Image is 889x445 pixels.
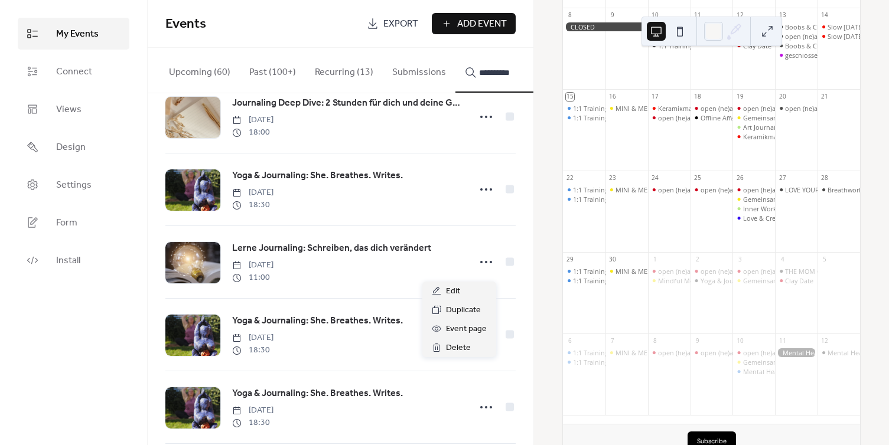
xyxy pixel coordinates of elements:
[658,267,709,276] div: open (he)art café
[232,344,273,356] span: 18:30
[566,337,574,345] div: 6
[56,65,92,79] span: Connect
[240,48,305,91] button: Past (100+)
[566,256,574,264] div: 29
[775,185,818,194] div: LOVE YOURSELF LOUD: DJ Night & Selflove-Art
[732,267,775,276] div: open (he)art café
[743,104,794,113] div: open (he)art café
[820,337,829,345] div: 12
[573,267,796,276] div: 1:1 Training mit [PERSON_NAME] (digital oder 5020 [GEOGRAPHIC_DATA])
[566,174,574,182] div: 22
[56,216,77,230] span: Form
[573,113,796,122] div: 1:1 Training mit [PERSON_NAME] (digital oder 5020 [GEOGRAPHIC_DATA])
[457,17,507,31] span: Add Event
[605,267,648,276] div: MINI & ME: Dein Moment mit Baby
[651,256,659,264] div: 1
[743,214,877,222] div: Love & Create – Malen für dein inneres Kind
[563,348,605,357] div: 1:1 Training mit Caterina (digital oder 5020 Salzburg)
[232,199,273,211] span: 18:30
[573,195,796,204] div: 1:1 Training mit [PERSON_NAME] (digital oder 5020 [GEOGRAPHIC_DATA])
[383,17,418,31] span: Export
[658,348,709,357] div: open (he)art café
[775,104,818,113] div: open (he)art café
[693,174,702,182] div: 25
[743,348,794,357] div: open (he)art café
[732,123,775,132] div: Art Journaling Workshop
[818,185,860,194] div: Breathwork Session und Acryl Painting Workshop
[608,93,617,101] div: 16
[820,93,829,101] div: 21
[818,22,860,31] div: Slow Sunday: Dot Painting & Self Love
[446,303,481,318] span: Duplicate
[232,96,463,110] span: Journaling Deep Dive: 2 Stunden für dich und deine Gedanken
[232,241,431,256] span: Lerne Journaling: Schreiben, das dich verändert
[563,22,691,31] div: CLOSED
[573,276,796,285] div: 1:1 Training mit [PERSON_NAME] (digital oder 5020 [GEOGRAPHIC_DATA])
[608,11,617,19] div: 9
[563,276,605,285] div: 1:1 Training mit Caterina (digital oder 5020 Salzburg)
[56,254,80,268] span: Install
[305,48,383,91] button: Recurring (13)
[616,104,721,113] div: MINI & ME: Dein Moment mit Baby
[648,348,691,357] div: open (he)art café
[18,207,129,238] a: Form
[232,168,403,184] a: Yoga & Journaling: She. Breathes. Writes.
[701,267,752,276] div: open (he)art café
[775,348,818,357] div: Mental Health Gym-Day
[605,104,648,113] div: MINI & ME: Dein Moment mit Baby
[651,174,659,182] div: 24
[432,13,516,34] button: Add Event
[691,348,733,357] div: open (he)art café
[820,174,829,182] div: 28
[693,256,702,264] div: 2
[232,387,403,401] span: Yoga & Journaling: She. Breathes. Writes.
[820,256,829,264] div: 5
[779,174,787,182] div: 27
[232,114,273,126] span: [DATE]
[732,348,775,357] div: open (he)art café
[566,93,574,101] div: 15
[383,48,455,91] button: Submissions
[732,132,775,141] div: Keramikmalerei: Gestalte deinen Selbstliebe-Anker
[18,169,129,201] a: Settings
[818,32,860,41] div: Slow Sunday: Dot Painting & Self Love
[691,276,733,285] div: Yoga & Journaling: She. Breathes. Writes.
[743,185,794,194] div: open (he)art café
[732,214,775,222] div: Love & Create – Malen für dein inneres Kind
[785,32,836,41] div: open (he)art café
[691,104,733,113] div: open (he)art café
[563,195,605,204] div: 1:1 Training mit Caterina (digital oder 5020 Salzburg)
[691,113,733,122] div: Offline Affairs
[691,267,733,276] div: open (he)art café
[232,241,431,256] a: Lerne Journaling: Schreiben, das dich verändert
[232,313,403,329] a: Yoga & Journaling: She. Breathes. Writes.
[701,276,824,285] div: Yoga & Journaling: She. Breathes. Writes.
[775,22,818,31] div: Boobs & Clay: Female only special
[775,41,818,50] div: Boobs & Clay: Female only special
[358,13,427,34] a: Export
[446,284,460,299] span: Edit
[693,11,702,19] div: 11
[18,131,129,163] a: Design
[693,337,702,345] div: 9
[56,178,92,192] span: Settings
[18,244,129,276] a: Install
[165,11,206,37] span: Events
[232,186,273,199] span: [DATE]
[573,348,796,357] div: 1:1 Training mit [PERSON_NAME] (digital oder 5020 [GEOGRAPHIC_DATA])
[563,358,605,367] div: 1:1 Training mit Caterina (digital oder 5020 Salzburg)
[563,185,605,194] div: 1:1 Training mit Caterina (digital oder 5020 Salzburg)
[563,113,605,122] div: 1:1 Training mit Caterina (digital oder 5020 Salzburg)
[736,174,744,182] div: 26
[648,104,691,113] div: Keramikmalerei: Gestalte deinen Selbstliebe-Anker
[732,113,775,122] div: Gemeinsam stark: Kreativzeit für Kind & Eltern
[775,276,818,285] div: Clay Date
[785,104,836,113] div: open (he)art café
[232,259,273,271] span: [DATE]
[785,276,813,285] div: Clay Date
[732,367,775,376] div: Mental Health Day: Ein Abend für dein wahres Ich
[820,11,829,19] div: 14
[732,104,775,113] div: open (he)art café
[693,93,702,101] div: 18
[743,267,794,276] div: open (he)art café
